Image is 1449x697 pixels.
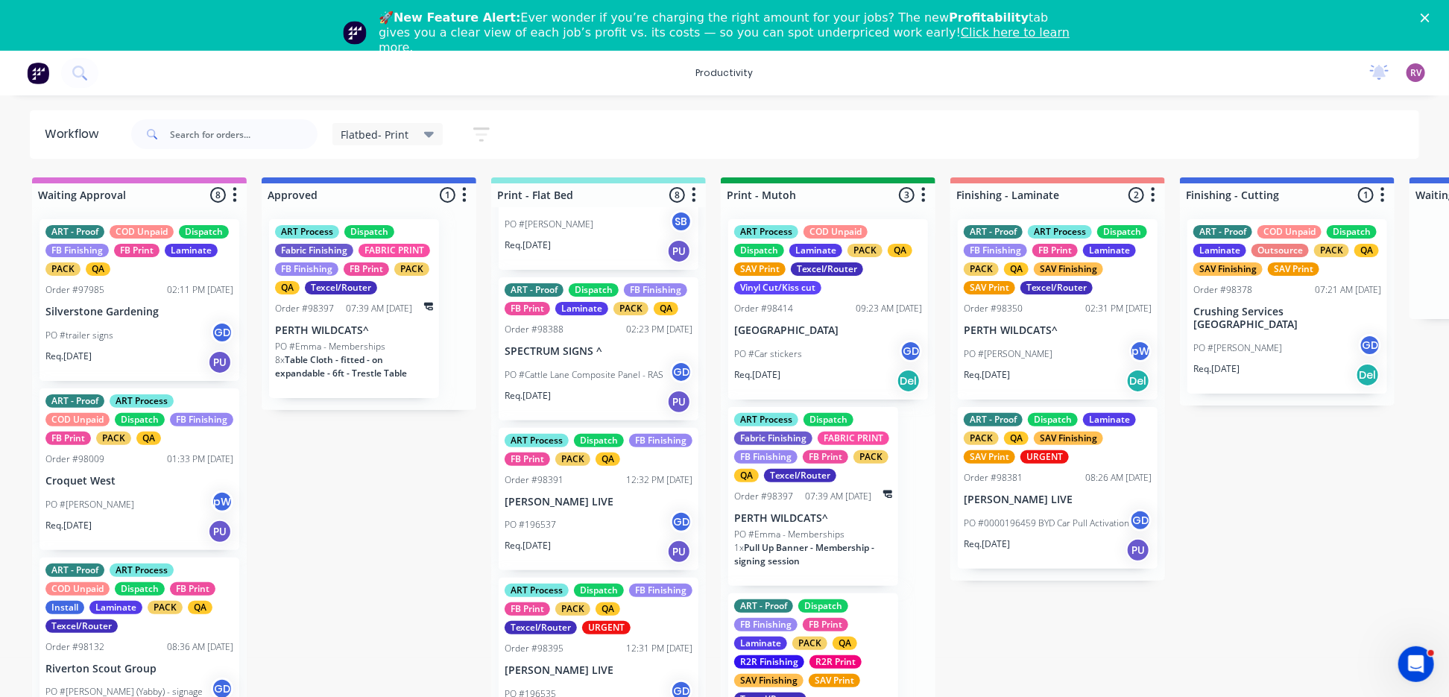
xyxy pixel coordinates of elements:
[847,244,883,257] div: PACK
[613,302,648,315] div: PACK
[734,655,804,669] div: R2R Finishing
[505,473,563,487] div: Order #98391
[629,584,692,597] div: FB Finishing
[964,537,1010,551] p: Req. [DATE]
[505,602,550,616] div: FB Print
[110,225,174,239] div: COD Unpaid
[734,225,798,239] div: ART Process
[275,353,407,379] span: Table Cloth - fitted - on expandable - 6ft - Trestle Table
[734,618,798,631] div: FB Finishing
[45,394,104,408] div: ART - Proof
[505,283,563,297] div: ART - Proof
[505,539,551,552] p: Req. [DATE]
[167,452,233,466] div: 01:33 PM [DATE]
[359,244,430,257] div: FABRIC PRINT
[275,225,339,239] div: ART Process
[964,281,1015,294] div: SAV Print
[764,469,836,482] div: Texcel/Router
[1398,646,1434,682] iframe: Intercom live chat
[40,219,239,381] div: ART - ProofCOD UnpaidDispatchFB FinishingFB PrintLaminatePACKQAOrder #9798502:11 PM [DATE]Silvers...
[1097,225,1147,239] div: Dispatch
[379,10,1082,55] div: 🚀 Ever wonder if you’re charging the right amount for your jobs? The new tab gives you a clear vi...
[964,244,1027,257] div: FB Finishing
[211,491,233,513] div: pW
[1193,283,1252,297] div: Order #98378
[734,512,892,525] p: PERTH WILDCATS^
[1085,471,1152,485] div: 08:26 AM [DATE]
[626,473,692,487] div: 12:32 PM [DATE]
[1251,244,1309,257] div: Outsource
[798,599,848,613] div: Dispatch
[624,283,687,297] div: FB Finishing
[89,601,142,614] div: Laminate
[734,281,821,294] div: Vinyl Cut/Kiss cut
[499,277,698,420] div: ART - ProofDispatchFB FinishingFB PrintLaminatePACKQAOrder #9838802:23 PM [DATE]SPECTRUM SIGNS ^P...
[505,642,563,655] div: Order #98395
[734,347,802,361] p: PO #Car stickers
[809,674,860,687] div: SAV Print
[115,582,165,596] div: Dispatch
[888,244,912,257] div: QA
[958,407,1158,569] div: ART - ProofDispatchLaminatePACKQASAV FinishingSAV PrintURGENTOrder #9838108:26 AM [DATE][PERSON_N...
[670,361,692,383] div: GD
[626,642,692,655] div: 12:31 PM [DATE]
[275,302,334,315] div: Order #98397
[728,407,898,586] div: ART ProcessDispatchFabric FinishingFABRIC PRINTFB FinishingFB PrintPACKQATexcel/RouterOrder #9839...
[1004,432,1029,445] div: QA
[344,262,389,276] div: FB Print
[1028,413,1078,426] div: Dispatch
[629,434,692,447] div: FB Finishing
[804,225,868,239] div: COD Unpaid
[170,413,233,426] div: FB Finishing
[897,369,921,393] div: Del
[170,119,318,149] input: Search for orders...
[1314,244,1349,257] div: PACK
[1028,225,1092,239] div: ART Process
[115,413,165,426] div: Dispatch
[1004,262,1029,276] div: QA
[505,218,593,231] p: PO #[PERSON_NAME]
[45,619,118,633] div: Texcel/Router
[555,452,590,466] div: PACK
[734,450,798,464] div: FB Finishing
[45,329,113,342] p: PO #trailer signs
[569,283,619,297] div: Dispatch
[188,601,212,614] div: QA
[853,450,888,464] div: PACK
[734,469,759,482] div: QA
[45,663,233,675] p: Riverton Scout Group
[1193,262,1263,276] div: SAV Finishing
[791,262,863,276] div: Texcel/Router
[734,674,804,687] div: SAV Finishing
[964,517,1129,530] p: PO #0000196459 BYD Car Pull Activation
[499,428,698,571] div: ART ProcessDispatchFB FinishingFB PrintPACKQAOrder #9839112:32 PM [DATE][PERSON_NAME] LIVEPO #196...
[505,621,577,634] div: Texcel/Router
[1327,225,1377,239] div: Dispatch
[96,432,131,445] div: PACK
[1193,341,1282,355] p: PO #[PERSON_NAME]
[734,413,798,426] div: ART Process
[964,493,1152,506] p: [PERSON_NAME] LIVE
[667,390,691,414] div: PU
[964,450,1015,464] div: SAV Print
[275,244,353,257] div: Fabric Finishing
[343,21,367,45] img: Profile image for Team
[1268,262,1319,276] div: SAV Print
[1020,450,1069,464] div: URGENT
[1129,340,1152,362] div: pW
[275,353,285,366] span: 8 x
[1193,244,1246,257] div: Laminate
[1126,538,1150,562] div: PU
[45,413,110,426] div: COD Unpaid
[505,518,556,532] p: PO #196537
[803,450,848,464] div: FB Print
[505,496,692,508] p: [PERSON_NAME] LIVE
[964,324,1152,337] p: PERTH WILDCATS^
[1020,281,1093,294] div: Texcel/Router
[1193,225,1252,239] div: ART - Proof
[818,432,889,445] div: FABRIC PRINT
[964,225,1023,239] div: ART - Proof
[964,347,1052,361] p: PO #[PERSON_NAME]
[45,432,91,445] div: FB Print
[1083,244,1136,257] div: Laminate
